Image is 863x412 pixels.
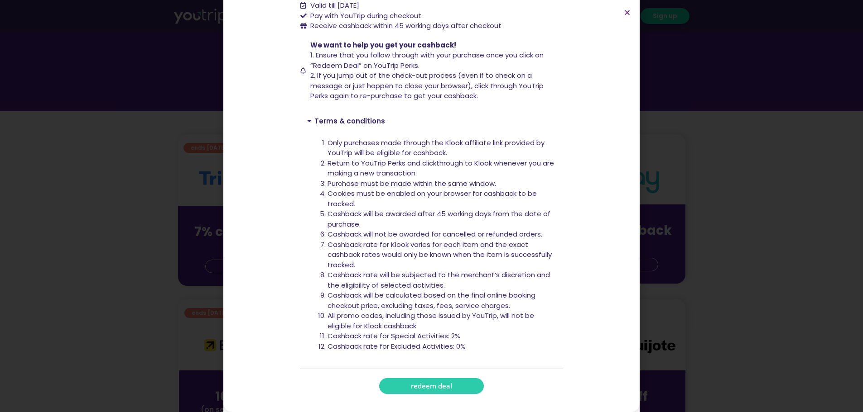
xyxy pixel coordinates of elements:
[300,110,563,131] div: Terms & conditions
[328,341,556,352] li: Cashback rate for Excluded Activities: 0%
[308,0,359,11] span: Valid till [DATE]
[310,40,456,50] span: We want to help you get your cashback!
[328,229,556,240] li: Cashback will not be awarded for cancelled or refunded orders.
[328,290,556,311] li: Cashback will be calculated based on the final online booking checkout price, excluding taxes, fe...
[328,138,556,158] li: Only purchases made through the Klook affiliate link provided by YouTrip will be eligible for cas...
[328,270,556,290] li: Cashback rate will be subjected to the merchant’s discretion and the eligibility of selected acti...
[328,311,534,331] span: All promo codes, including those issued by YouTrip, will not be eligible for Klook cashback
[328,240,556,270] li: Cashback rate for Klook varies for each item and the exact cashback rates would only be known whe...
[310,50,544,70] span: 1. Ensure that you follow through with your purchase once you click on “Redeem Deal” on YouTrip P...
[328,189,556,209] li: Cookies must be enabled on your browser for cashback to be tracked.
[300,131,563,369] div: Terms & conditions
[308,11,421,21] span: Pay with YouTrip during checkout
[328,179,556,189] li: Purchase must be made within the same window.
[328,209,556,229] li: Cashback will be awarded after 45 working days from the date of purchase.
[308,21,501,31] span: Receive cashback within 45 working days after checkout
[328,331,556,341] li: Cashback rate for Special Activities: 2%
[624,9,631,16] a: Close
[328,158,556,179] li: Return to YouTrip Perks and clickthrough to Klook whenever you are making a new transaction.
[314,116,385,126] a: Terms & conditions
[379,378,484,394] a: redeem deal
[310,71,544,100] span: 2. If you jump out of the check-out process (even if to check on a message or just happen to clos...
[411,383,452,389] span: redeem deal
